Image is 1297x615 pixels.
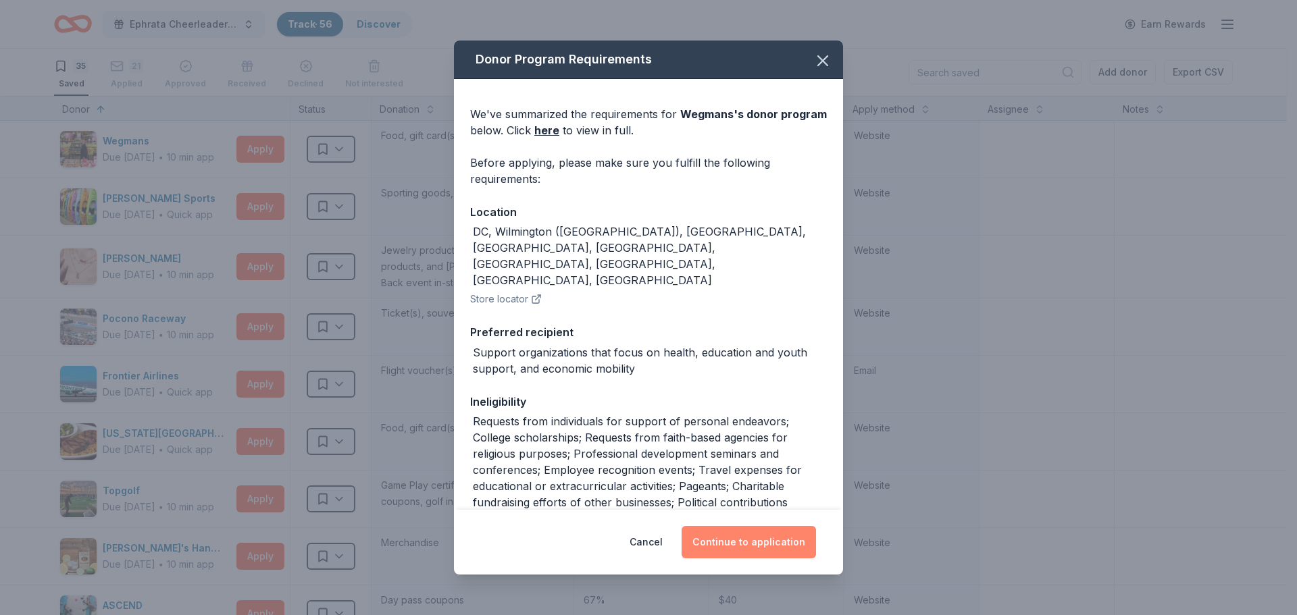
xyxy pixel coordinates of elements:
button: Continue to application [682,526,816,558]
a: here [534,122,559,138]
span: Wegmans 's donor program [680,107,827,121]
div: Location [470,203,827,221]
div: We've summarized the requirements for below. Click to view in full. [470,106,827,138]
button: Store locator [470,291,542,307]
div: Before applying, please make sure you fulfill the following requirements: [470,155,827,187]
div: Requests from individuals for support of personal endeavors; College scholarships; Requests from ... [473,413,827,510]
button: Cancel [630,526,663,558]
div: Donor Program Requirements [454,41,843,79]
div: Support organizations that focus on health, education and youth support, and economic mobility [473,344,827,377]
div: DC, Wilmington ([GEOGRAPHIC_DATA]), [GEOGRAPHIC_DATA], [GEOGRAPHIC_DATA], [GEOGRAPHIC_DATA], [GEO... [473,223,827,288]
div: Ineligibility [470,393,827,410]
div: Preferred recipient [470,323,827,341]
